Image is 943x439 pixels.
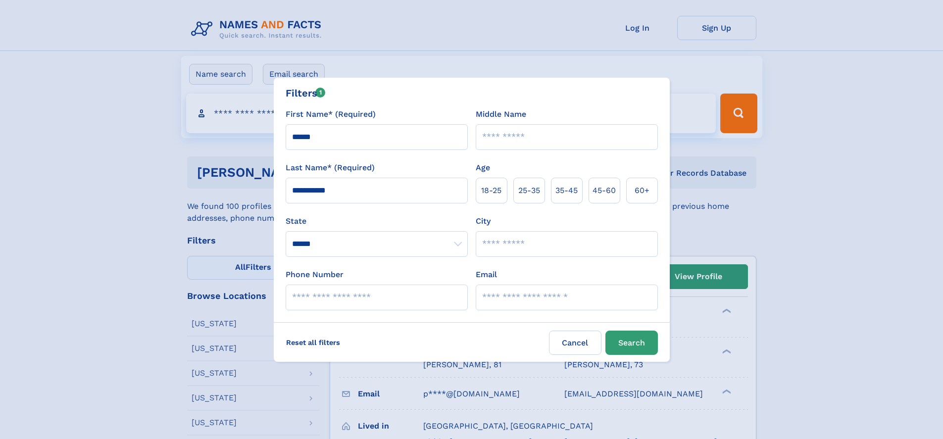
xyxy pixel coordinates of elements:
div: Filters [286,86,326,100]
span: 35‑45 [555,185,578,196]
label: First Name* (Required) [286,108,376,120]
label: Age [476,162,490,174]
label: Last Name* (Required) [286,162,375,174]
label: Reset all filters [280,331,347,354]
label: City [476,215,491,227]
span: 18‑25 [481,185,501,196]
label: Cancel [549,331,601,355]
span: 60+ [635,185,649,196]
button: Search [605,331,658,355]
span: 45‑60 [593,185,616,196]
label: Middle Name [476,108,526,120]
label: State [286,215,468,227]
label: Phone Number [286,269,344,281]
label: Email [476,269,497,281]
span: 25‑35 [518,185,540,196]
